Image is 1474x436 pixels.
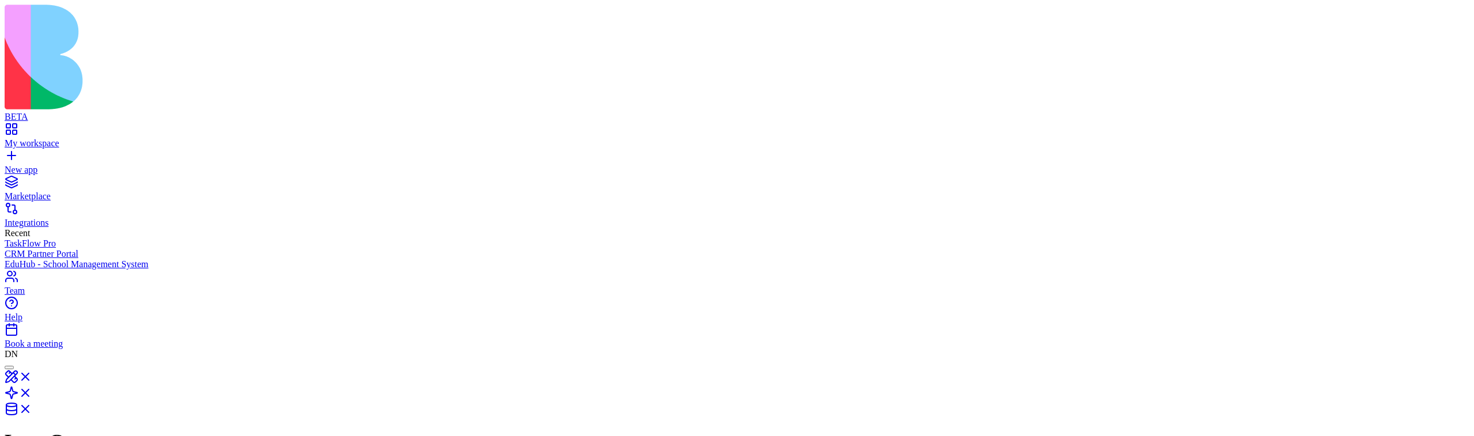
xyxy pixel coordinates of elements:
[5,112,1469,122] div: BETA
[5,191,1469,202] div: Marketplace
[5,207,1469,228] a: Integrations
[5,339,1469,349] div: Book a meeting
[5,138,1469,149] div: My workspace
[5,349,18,359] span: DN
[5,128,1469,149] a: My workspace
[5,154,1469,175] a: New app
[5,181,1469,202] a: Marketplace
[5,312,1469,323] div: Help
[5,238,1469,249] a: TaskFlow Pro
[5,328,1469,349] a: Book a meeting
[5,286,1469,296] div: Team
[5,228,30,238] span: Recent
[5,259,1469,270] a: EduHub - School Management System
[5,218,1469,228] div: Integrations
[5,275,1469,296] a: Team
[5,165,1469,175] div: New app
[5,302,1469,323] a: Help
[5,101,1469,122] a: BETA
[5,249,1469,259] a: CRM Partner Portal
[5,5,468,109] img: logo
